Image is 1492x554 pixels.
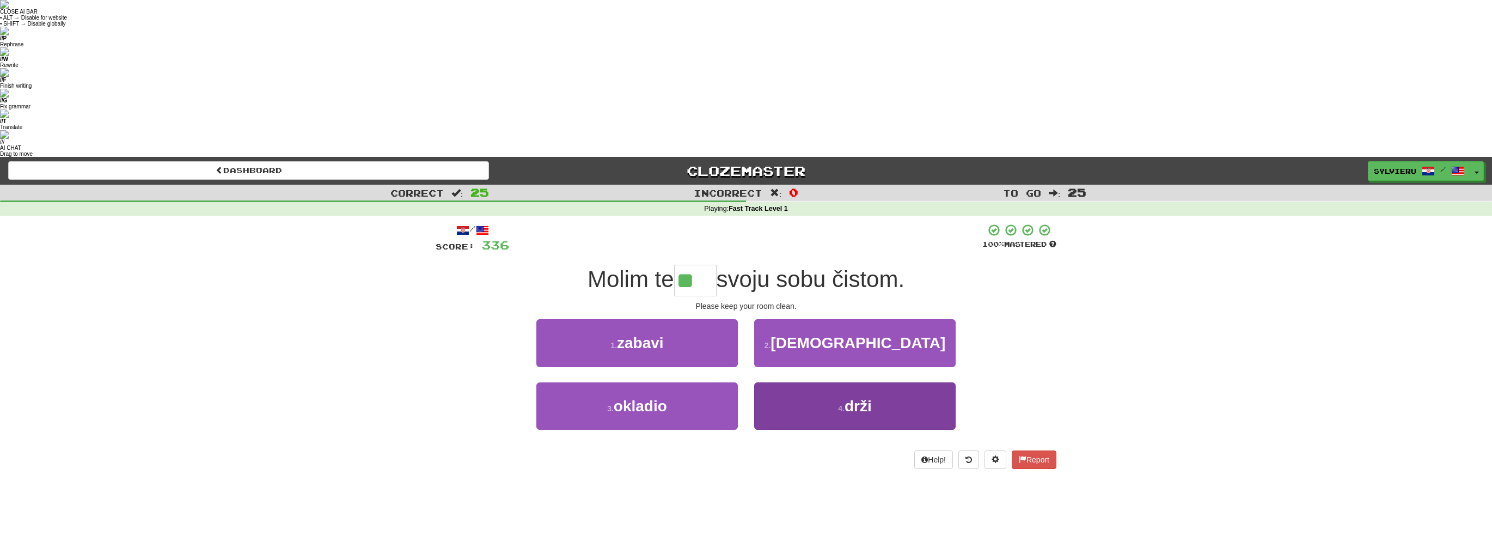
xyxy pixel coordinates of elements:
span: Score: [436,242,475,251]
button: 3.okladio [536,382,738,430]
span: [DEMOGRAPHIC_DATA] [771,334,945,351]
strong: Fast Track Level 1 [729,205,788,212]
small: 3 . [607,404,614,413]
div: / [436,223,509,237]
span: 0 [789,186,798,199]
span: 25 [1068,186,1086,199]
small: 2 . [765,341,771,350]
a: Clozemaster [505,161,986,180]
a: Dashboard [8,161,489,180]
span: Molim te [588,266,674,292]
span: drži [845,398,872,415]
button: Round history (alt+y) [958,450,979,469]
span: Correct [390,187,444,198]
span: 336 [481,238,509,252]
small: 4 . [838,404,845,413]
button: 2.[DEMOGRAPHIC_DATA] [754,319,956,367]
span: zabavi [617,334,664,351]
a: sylvieru / [1368,161,1470,181]
span: sylvieru [1374,166,1416,176]
button: 1.zabavi [536,319,738,367]
span: Incorrect [694,187,762,198]
span: / [1440,166,1446,173]
span: : [451,188,463,198]
div: Mastered [982,240,1056,249]
div: Please keep your room clean. [436,301,1056,312]
button: Report [1012,450,1056,469]
span: svoju sobu čistom. [717,266,904,292]
small: 1 . [610,341,617,350]
span: okladio [614,398,667,415]
button: 4.drži [754,382,956,430]
span: 25 [470,186,489,199]
span: : [1049,188,1061,198]
span: 100 % [982,240,1004,248]
span: : [770,188,782,198]
span: To go [1003,187,1041,198]
button: Help! [914,450,953,469]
